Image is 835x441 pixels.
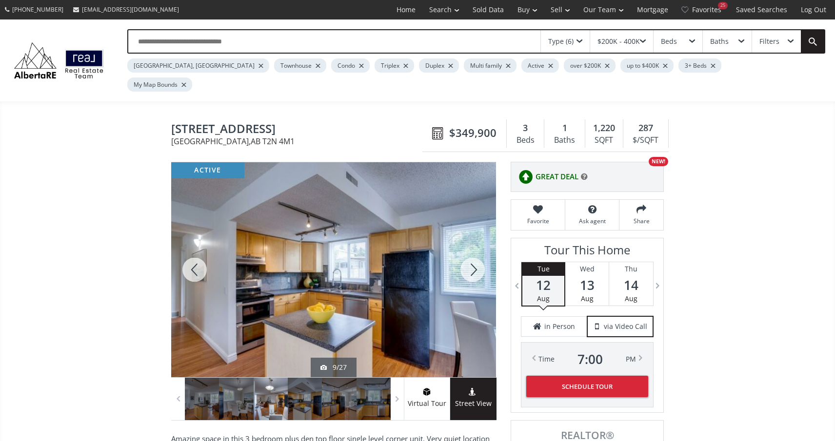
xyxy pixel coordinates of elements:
[171,122,427,137] span: 1540 29 Street NW #403
[171,162,496,377] div: 1540 29 Street NW #403 Calgary, AB T2N 4M1 - Photo 10 of 27
[127,58,269,73] div: [GEOGRAPHIC_DATA], [GEOGRAPHIC_DATA]
[171,162,244,178] div: active
[320,363,347,372] div: 9/27
[565,278,609,292] span: 13
[628,122,663,134] div: 287
[522,430,653,441] span: REALTOR®
[593,122,615,134] span: 1,220
[464,58,517,73] div: Multi family
[512,122,539,134] div: 3
[625,294,637,303] span: Aug
[604,322,647,331] span: via Video Call
[516,217,560,225] span: Favorite
[549,133,579,148] div: Baths
[620,58,674,73] div: up to $400K
[422,388,432,396] img: virtual tour icon
[581,294,594,303] span: Aug
[624,217,658,225] span: Share
[10,40,108,81] img: Logo
[570,217,614,225] span: Ask agent
[597,38,640,45] div: $200K - 400K
[375,58,414,73] div: Triplex
[718,2,728,9] div: 25
[564,58,616,73] div: over $200K
[419,58,459,73] div: Duplex
[549,122,579,134] div: 1
[538,352,636,366] div: Time PM
[577,352,603,366] span: 7 : 00
[678,58,721,73] div: 3+ Beds
[710,38,729,45] div: Baths
[512,133,539,148] div: Beds
[274,58,326,73] div: Townhouse
[628,133,663,148] div: $/SQFT
[404,378,450,420] a: virtual tour iconVirtual Tour
[450,398,497,409] span: Street View
[548,38,574,45] div: Type (6)
[661,38,677,45] div: Beds
[449,125,497,140] span: $349,900
[649,157,668,166] div: NEW!
[522,262,564,276] div: Tue
[82,5,179,14] span: [EMAIL_ADDRESS][DOMAIN_NAME]
[521,243,654,262] h3: Tour This Home
[521,58,559,73] div: Active
[68,0,184,19] a: [EMAIL_ADDRESS][DOMAIN_NAME]
[544,322,575,331] span: in Person
[516,167,536,187] img: rating icon
[609,262,653,276] div: Thu
[609,278,653,292] span: 14
[12,5,63,14] span: [PHONE_NUMBER]
[537,294,550,303] span: Aug
[565,262,609,276] div: Wed
[522,278,564,292] span: 12
[171,137,427,145] span: [GEOGRAPHIC_DATA] , AB T2N 4M1
[404,398,450,409] span: Virtual Tour
[590,133,618,148] div: SQFT
[759,38,779,45] div: Filters
[331,58,370,73] div: Condo
[526,376,648,397] button: Schedule Tour
[127,77,192,92] div: My Map Bounds
[536,172,578,182] span: GREAT DEAL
